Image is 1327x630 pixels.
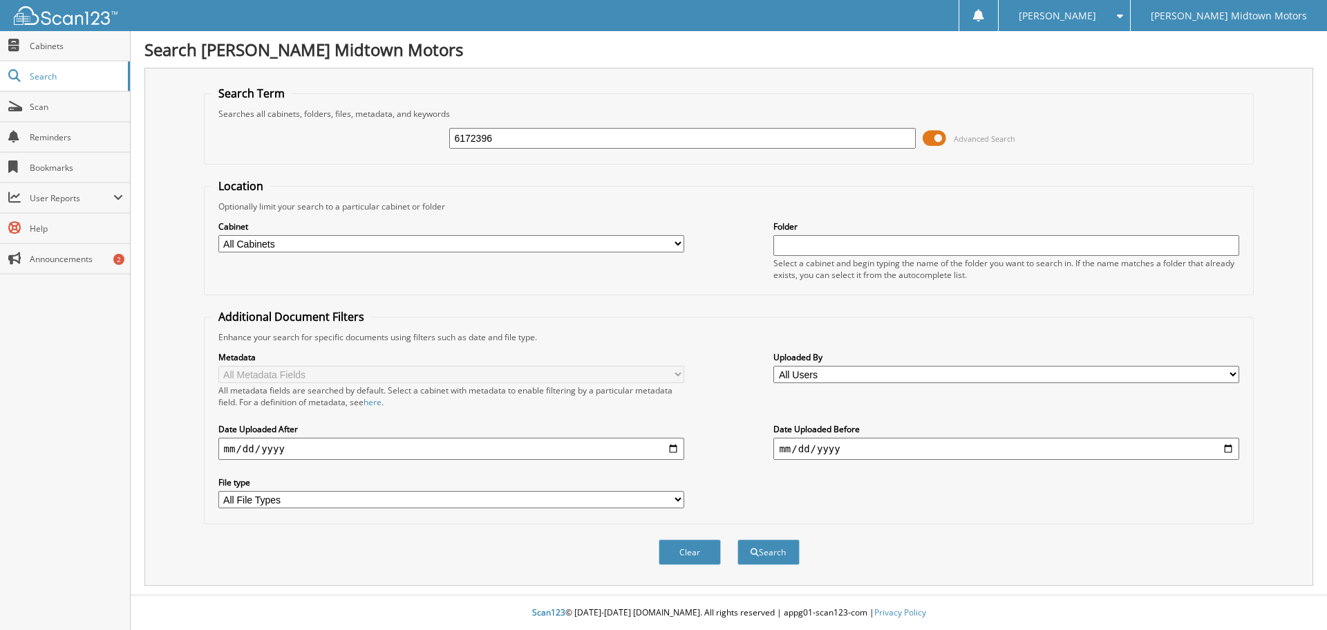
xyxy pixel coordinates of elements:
[30,101,123,113] span: Scan
[144,38,1313,61] h1: Search [PERSON_NAME] Midtown Motors
[211,178,270,194] legend: Location
[218,221,684,232] label: Cabinet
[773,257,1239,281] div: Select a cabinet and begin typing the name of the folder you want to search in. If the name match...
[773,221,1239,232] label: Folder
[30,253,123,265] span: Announcements
[737,539,800,565] button: Search
[218,385,684,408] div: All metadata fields are searched by default. Select a cabinet with metadata to enable filtering b...
[30,192,113,204] span: User Reports
[218,351,684,363] label: Metadata
[1151,12,1307,20] span: [PERSON_NAME] Midtown Motors
[211,108,1247,120] div: Searches all cabinets, folders, files, metadata, and keywords
[211,86,292,101] legend: Search Term
[773,438,1239,460] input: end
[773,423,1239,435] label: Date Uploaded Before
[211,201,1247,212] div: Optionally limit your search to a particular cabinet or folder
[1258,564,1327,630] iframe: Chat Widget
[218,438,684,460] input: start
[131,596,1327,630] div: © [DATE]-[DATE] [DOMAIN_NAME]. All rights reserved | appg01-scan123-com |
[874,606,926,618] a: Privacy Policy
[218,423,684,435] label: Date Uploaded After
[113,254,124,265] div: 2
[30,40,123,52] span: Cabinets
[1019,12,1096,20] span: [PERSON_NAME]
[532,606,565,618] span: Scan123
[30,71,121,82] span: Search
[30,162,123,174] span: Bookmarks
[954,133,1015,144] span: Advanced Search
[30,131,123,143] span: Reminders
[364,396,382,408] a: here
[211,309,371,324] legend: Additional Document Filters
[30,223,123,234] span: Help
[218,476,684,488] label: File type
[211,331,1247,343] div: Enhance your search for specific documents using filters such as date and file type.
[659,539,721,565] button: Clear
[14,6,117,25] img: scan123-logo-white.svg
[773,351,1239,363] label: Uploaded By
